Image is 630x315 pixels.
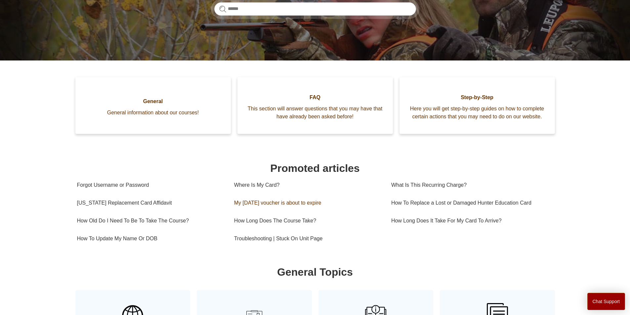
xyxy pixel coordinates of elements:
h1: Promoted articles [77,160,553,176]
h1: General Topics [77,264,553,280]
a: How Old Do I Need To Be To Take The Course? [77,212,224,230]
span: Here you will get step-by-step guides on how to complete certain actions that you may need to do ... [409,105,545,121]
a: My [DATE] voucher is about to expire [234,194,381,212]
a: How To Replace a Lost or Damaged Hunter Education Card [391,194,548,212]
a: Step-by-Step Here you will get step-by-step guides on how to complete certain actions that you ma... [399,77,555,134]
a: General General information about our courses! [75,77,231,134]
a: How Long Does It Take For My Card To Arrive? [391,212,548,230]
span: This section will answer questions that you may have that have already been asked before! [247,105,383,121]
a: Troubleshooting | Stuck On Unit Page [234,230,381,248]
a: [US_STATE] Replacement Card Affidavit [77,194,224,212]
a: Forgot Username or Password [77,176,224,194]
a: Where Is My Card? [234,176,381,194]
input: Search [214,2,416,16]
a: What Is This Recurring Charge? [391,176,548,194]
a: How To Update My Name Or DOB [77,230,224,248]
button: Chat Support [587,293,625,310]
a: How Long Does The Course Take? [234,212,381,230]
span: General information about our courses! [85,109,221,117]
a: FAQ This section will answer questions that you may have that have already been asked before! [237,77,393,134]
span: General [85,98,221,105]
span: Step-by-Step [409,94,545,101]
span: FAQ [247,94,383,101]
